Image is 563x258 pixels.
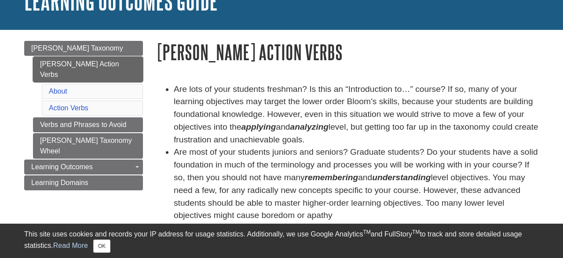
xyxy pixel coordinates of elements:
[33,57,143,82] a: [PERSON_NAME] Action Verbs
[24,160,143,174] a: Learning Outcomes
[290,122,329,131] strong: analyzing
[412,229,420,235] sup: TM
[33,133,143,159] a: [PERSON_NAME] Taxonomy Wheel
[174,146,539,222] li: Are most of your students juniors and seniors? Graduate students? Do your students have a solid f...
[156,41,539,63] h1: [PERSON_NAME] Action Verbs
[24,41,143,190] div: Guide Page Menu
[31,179,88,186] span: Learning Domains
[31,163,93,171] span: Learning Outcomes
[33,117,143,132] a: Verbs and Phrases to Avoid
[372,173,431,182] em: understanding
[363,229,370,235] sup: TM
[241,122,276,131] strong: applying
[24,229,539,253] div: This site uses cookies and records your IP address for usage statistics. Additionally, we use Goo...
[24,41,143,56] a: [PERSON_NAME] Taxonomy
[174,83,539,146] li: Are lots of your students freshman? Is this an “Introduction to…” course? If so, many of your lea...
[31,44,123,52] span: [PERSON_NAME] Taxonomy
[53,242,88,249] a: Read More
[305,173,358,182] em: remembering
[93,240,110,253] button: Close
[49,104,88,112] a: Action Verbs
[24,175,143,190] a: Learning Domains
[49,87,67,95] a: About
